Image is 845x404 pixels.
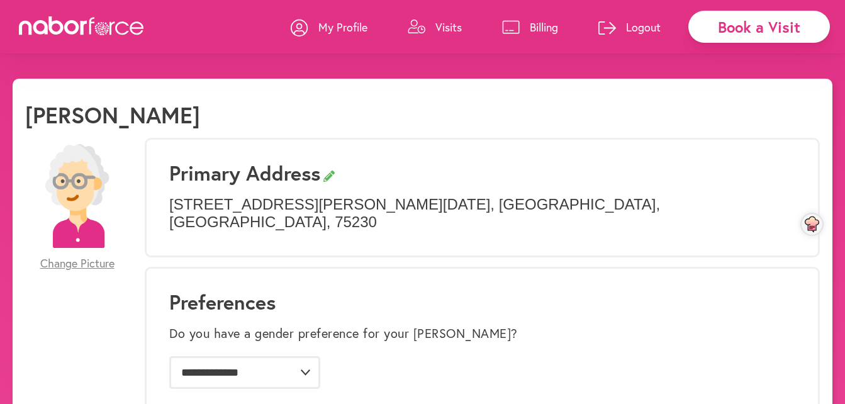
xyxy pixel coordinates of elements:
[318,20,367,35] p: My Profile
[688,11,830,43] div: Book a Visit
[25,144,129,248] img: efc20bcf08b0dac87679abea64c1faab.png
[502,8,558,46] a: Billing
[626,20,661,35] p: Logout
[435,20,462,35] p: Visits
[598,8,661,46] a: Logout
[169,326,518,341] label: Do you have a gender preference for your [PERSON_NAME]?
[169,161,795,185] h3: Primary Address
[408,8,462,46] a: Visits
[291,8,367,46] a: My Profile
[169,196,795,232] p: [STREET_ADDRESS][PERSON_NAME][DATE] , [GEOGRAPHIC_DATA] , [GEOGRAPHIC_DATA] , 75230
[169,290,795,314] h1: Preferences
[40,257,115,271] span: Change Picture
[25,101,200,128] h1: [PERSON_NAME]
[530,20,558,35] p: Billing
